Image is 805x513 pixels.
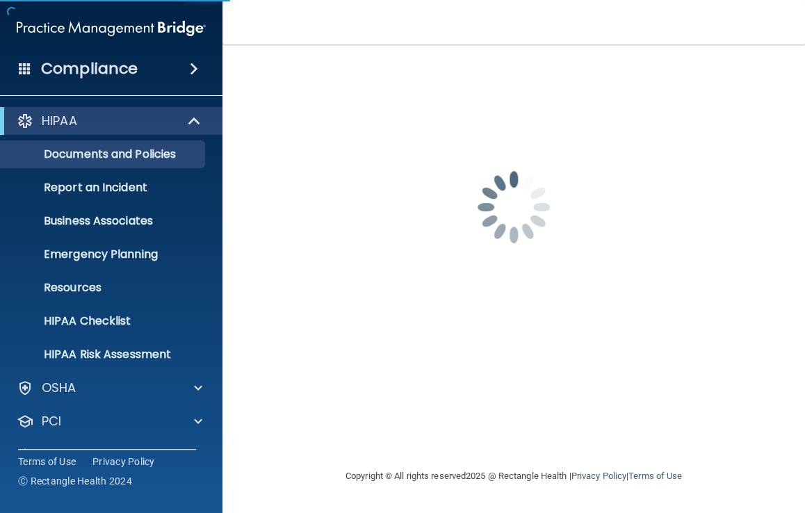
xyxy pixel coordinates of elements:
[17,113,202,129] a: HIPAA
[9,214,199,228] p: Business Associates
[9,314,199,328] p: HIPAA Checklist
[18,474,132,488] span: Ⓒ Rectangle Health 2024
[260,454,767,498] div: Copyright © All rights reserved 2025 @ Rectangle Health | |
[17,15,206,42] img: PMB logo
[42,113,77,129] p: HIPAA
[628,471,682,481] a: Terms of Use
[444,138,583,277] img: spinner.e123f6fc.gif
[9,147,199,161] p: Documents and Policies
[41,59,138,79] h4: Compliance
[17,446,202,463] a: OfficeSafe University
[42,380,76,396] p: OSHA
[17,380,202,396] a: OSHA
[18,455,76,469] a: Terms of Use
[42,413,61,430] p: PCI
[92,455,155,469] a: Privacy Policy
[571,471,626,481] a: Privacy Policy
[9,247,199,261] p: Emergency Planning
[17,413,202,430] a: PCI
[9,181,199,195] p: Report an Incident
[9,348,199,361] p: HIPAA Risk Assessment
[9,281,199,295] p: Resources
[565,416,788,471] iframe: Drift Widget Chat Controller
[42,446,173,463] p: OfficeSafe University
